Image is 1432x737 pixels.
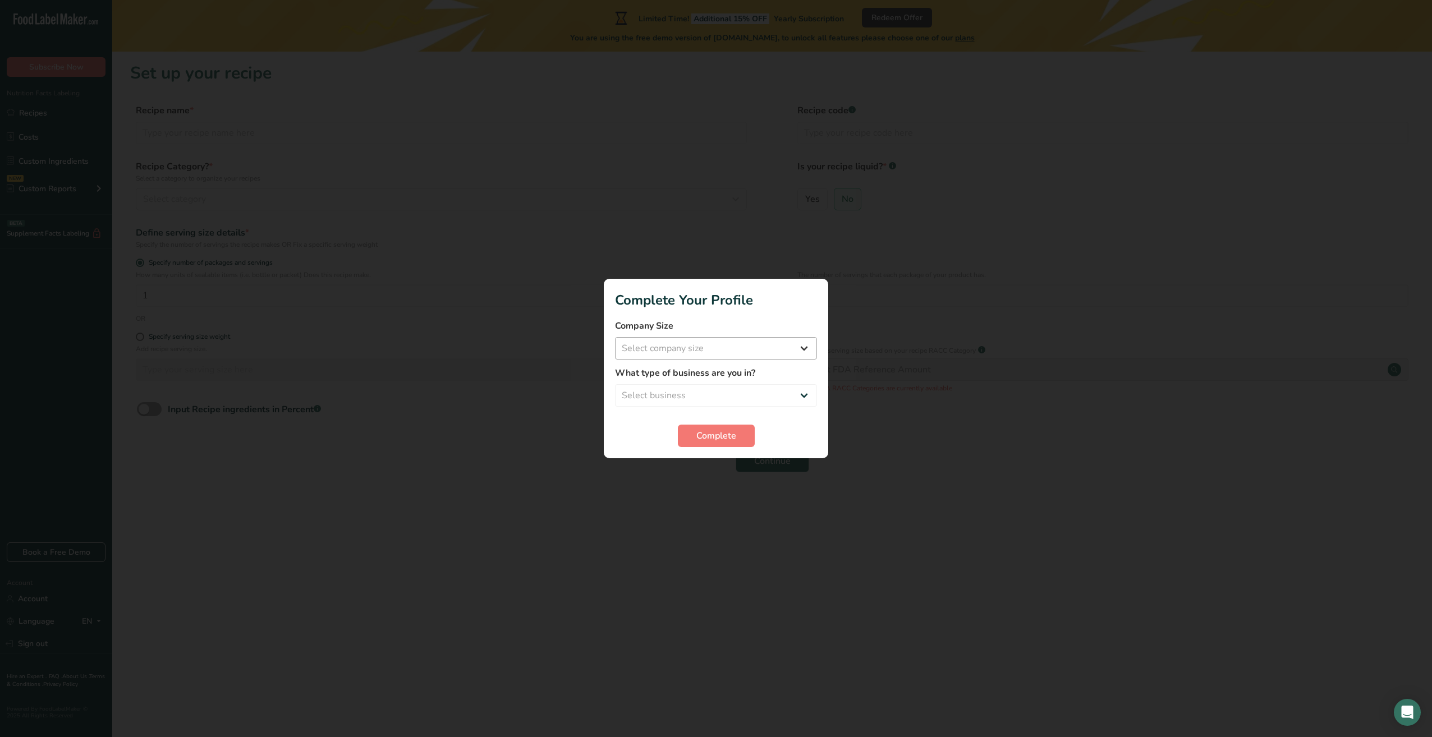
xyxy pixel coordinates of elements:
span: Complete [696,429,736,443]
button: Complete [678,425,755,447]
div: Open Intercom Messenger [1394,699,1421,726]
label: Company Size [615,319,817,333]
h1: Complete Your Profile [615,290,817,310]
label: What type of business are you in? [615,366,817,380]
